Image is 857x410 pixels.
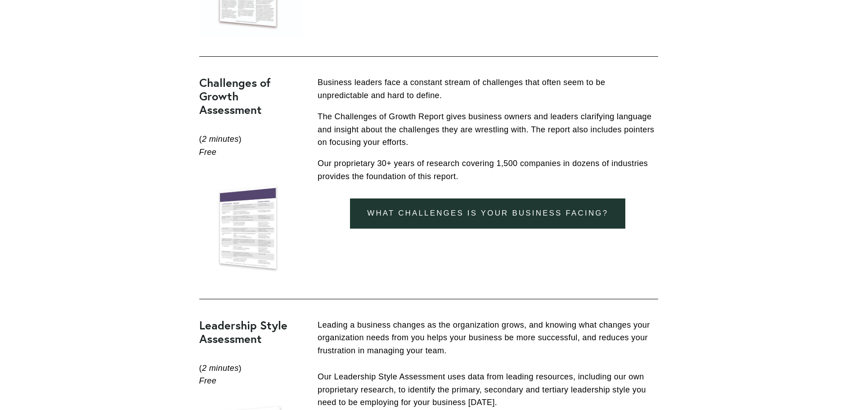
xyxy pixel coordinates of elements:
p: The Challenges of Growth Report gives business owners and leaders clarifying language and insight... [318,110,658,149]
p: ( ) [199,133,303,159]
em: Free [199,148,217,157]
p: Leading a business changes as the organization grows, and knowing what changes your organization ... [318,319,658,410]
em: 2 minutes [202,135,239,144]
strong: Challenges of Growth Assessment [199,75,274,117]
em: Free [199,376,217,385]
p: Business leaders face a constant stream of challenges that often seem to be unpredictable and har... [318,76,658,102]
a: What Challenges is your business facing? [350,198,625,229]
p: Our proprietary 30+ years of research covering 1,500 companies in dozens of industries provides t... [318,157,658,183]
strong: Leadership Style Assessment [199,318,291,346]
p: ( ) [199,362,303,388]
em: 2 minutes [202,364,239,373]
